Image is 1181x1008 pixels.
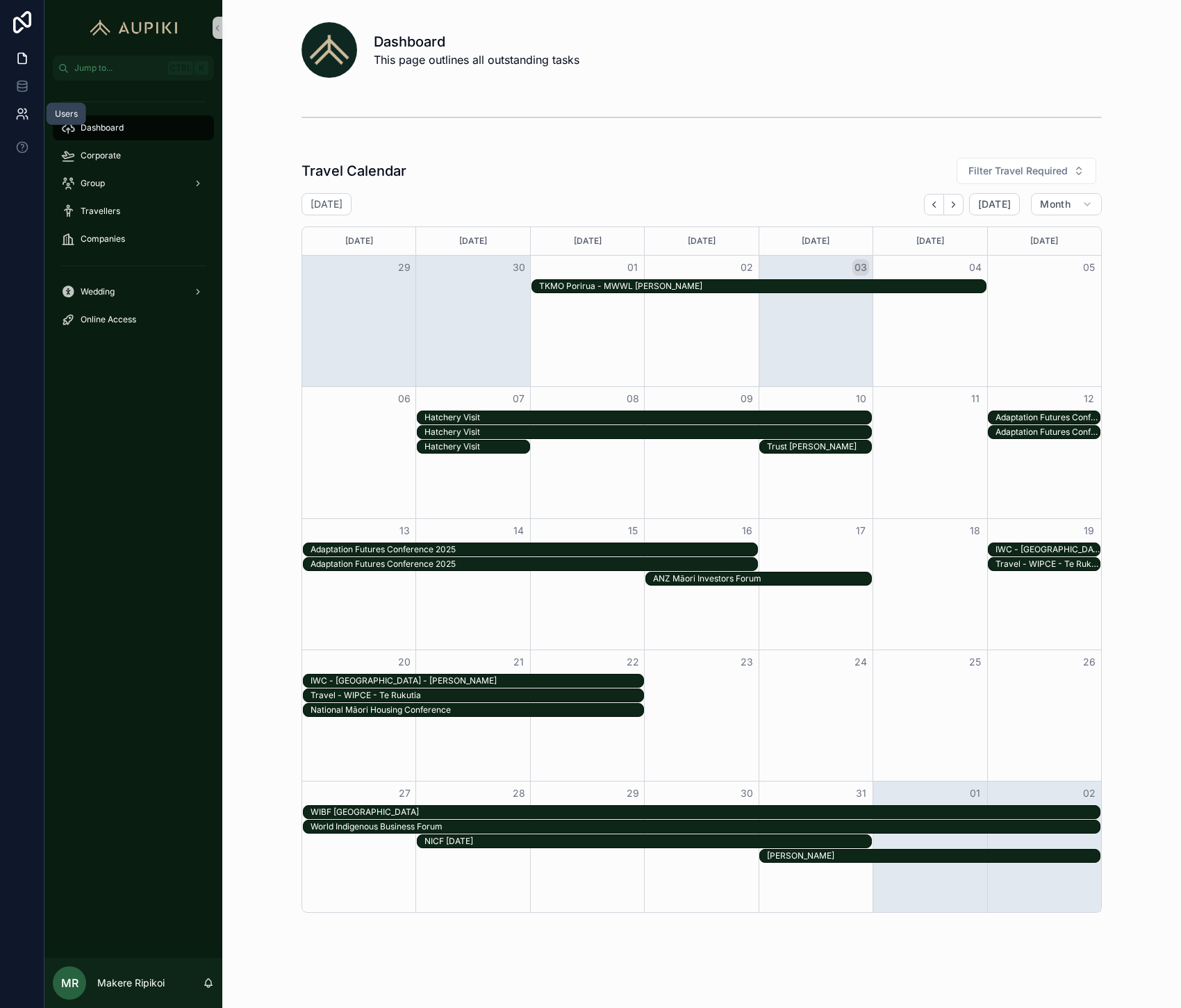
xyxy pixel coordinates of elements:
button: 16 [738,522,755,539]
div: Trust [PERSON_NAME] [767,441,871,452]
div: ANZ Māori Investors Forum [653,573,872,584]
button: [DATE] [969,193,1020,215]
div: Travel - WIPCE - Te Rukutia [311,689,643,702]
span: Ctrl [168,61,193,75]
button: 20 [396,654,413,670]
button: 05 [1081,259,1098,276]
button: 01 [625,259,641,276]
div: WIBF [GEOGRAPHIC_DATA] [311,807,1100,818]
div: IWC - Brisbane - Georgina King [311,675,643,687]
button: 04 [967,259,984,276]
div: Users [55,108,78,119]
span: Online Access [81,314,136,325]
img: App logo [83,17,184,39]
div: Travel - WIPCE - Te Rukutia [996,559,1100,570]
span: K [196,63,207,74]
div: Adaptation Futures Conference 2025 [996,411,1100,424]
div: Month View [302,226,1102,913]
button: 25 [967,654,984,670]
button: Jump to...CtrlK [53,56,214,81]
button: 31 [852,785,869,802]
span: Companies [81,233,125,245]
span: Jump to... [74,63,163,74]
button: 07 [511,390,527,407]
div: National Māori Housing Conference [311,704,643,716]
span: Group [81,178,105,189]
button: 15 [625,522,641,539]
a: Travellers [53,199,214,224]
div: National Māori Housing Conference [311,704,643,716]
button: 29 [396,259,413,276]
button: 30 [511,259,527,276]
div: [DATE] [761,227,870,255]
a: Group [53,171,214,196]
span: MR [61,975,79,991]
div: IWC - [GEOGRAPHIC_DATA] - [PERSON_NAME] [311,675,643,686]
div: Hatchery Visit [424,427,871,438]
div: ANZ Māori Investors Forum [653,572,872,585]
a: Wedding [53,279,214,304]
div: Te Kakano [767,850,1100,862]
button: 11 [967,390,984,407]
div: [DATE] [418,227,527,255]
div: NICF Oct 2025 [424,835,871,848]
button: 24 [852,654,869,670]
button: 17 [852,522,869,539]
span: Month [1040,198,1071,210]
span: [DATE] [978,198,1011,210]
span: Filter Travel Required [968,164,1068,178]
span: Travellers [81,206,120,217]
div: World Indigenous Business Forum [311,821,1100,832]
div: Hatchery Visit [424,441,529,452]
div: Adaptation Futures Conference 2025 [996,426,1100,438]
div: [PERSON_NAME] [767,850,1100,861]
h2: [DATE] [311,197,342,211]
button: 19 [1081,522,1098,539]
div: [DATE] [304,227,413,255]
a: Corporate [53,143,214,168]
div: TKMO Porirua - MWWL Manu Korero [539,280,986,292]
div: NICF [DATE] [424,836,871,847]
button: 18 [967,522,984,539]
button: 26 [1081,654,1098,670]
button: 22 [625,654,641,670]
button: 01 [967,785,984,802]
button: 12 [1081,390,1098,407]
div: Adaptation Futures Conference 2025 [311,543,757,556]
div: Adaptation Futures Conference 2025 [311,559,757,570]
div: Hatchery Visit [424,440,529,453]
button: 02 [738,259,755,276]
button: 06 [396,390,413,407]
div: Trust Hui [767,440,871,453]
button: 30 [738,785,755,802]
span: This page outlines all outstanding tasks [374,51,579,68]
div: Hatchery Visit [424,412,871,423]
div: Hatchery Visit [424,411,871,424]
div: [DATE] [647,227,756,255]
button: 23 [738,654,755,670]
div: IWC - [GEOGRAPHIC_DATA] - [PERSON_NAME] [996,544,1100,555]
div: World Indigenous Business Forum [311,820,1100,833]
button: 27 [396,785,413,802]
span: Corporate [81,150,121,161]
div: Adaptation Futures Conference 2025 [996,412,1100,423]
div: WIBF Australia [311,806,1100,818]
button: 21 [511,654,527,670]
div: IWC - Brisbane - Georgina King [996,543,1100,556]
div: [DATE] [875,227,984,255]
h1: Dashboard [374,32,579,51]
div: Adaptation Futures Conference 2025 [311,544,757,555]
button: Next [944,194,964,215]
button: 02 [1081,785,1098,802]
p: Makere Ripikoi [97,976,165,990]
button: 29 [625,785,641,802]
button: 08 [625,390,641,407]
button: 13 [396,522,413,539]
button: 09 [738,390,755,407]
button: Back [924,194,944,215]
div: TKMO Porirua - MWWL [PERSON_NAME] [539,281,986,292]
div: scrollable content [44,81,222,350]
button: 14 [511,522,527,539]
